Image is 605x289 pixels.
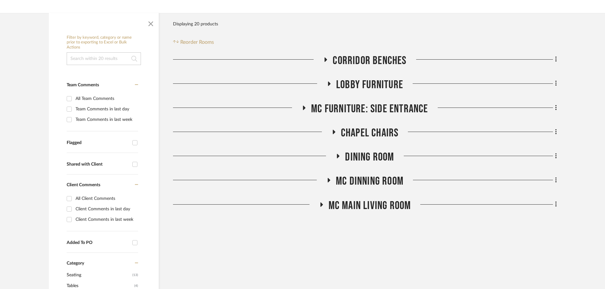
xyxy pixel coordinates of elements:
[345,150,394,164] span: Dining Room
[173,18,218,30] div: Displaying 20 products
[76,194,136,204] div: All Client Comments
[67,270,131,280] span: Seating
[67,140,129,146] div: Flagged
[132,270,138,280] span: (13)
[329,199,411,213] span: MC Main Living Room
[67,52,141,65] input: Search within 20 results
[336,174,403,188] span: MC Dinning Room
[67,83,99,87] span: Team Comments
[311,102,428,116] span: MC Furniture: Side Entrance
[76,94,136,104] div: All Team Comments
[67,162,129,167] div: Shared with Client
[341,126,399,140] span: Chapel Chairs
[333,54,406,68] span: Corridor Benches
[76,214,136,225] div: Client Comments in last week
[67,183,100,187] span: Client Comments
[67,240,129,246] div: Added To PO
[180,38,214,46] span: Reorder Rooms
[144,16,157,29] button: Close
[173,38,214,46] button: Reorder Rooms
[76,115,136,125] div: Team Comments in last week
[336,78,403,92] span: Lobby Furniture
[67,35,141,50] h6: Filter by keyword, category or name prior to exporting to Excel or Bulk Actions
[76,104,136,114] div: Team Comments in last day
[76,204,136,214] div: Client Comments in last day
[67,261,84,266] span: Category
